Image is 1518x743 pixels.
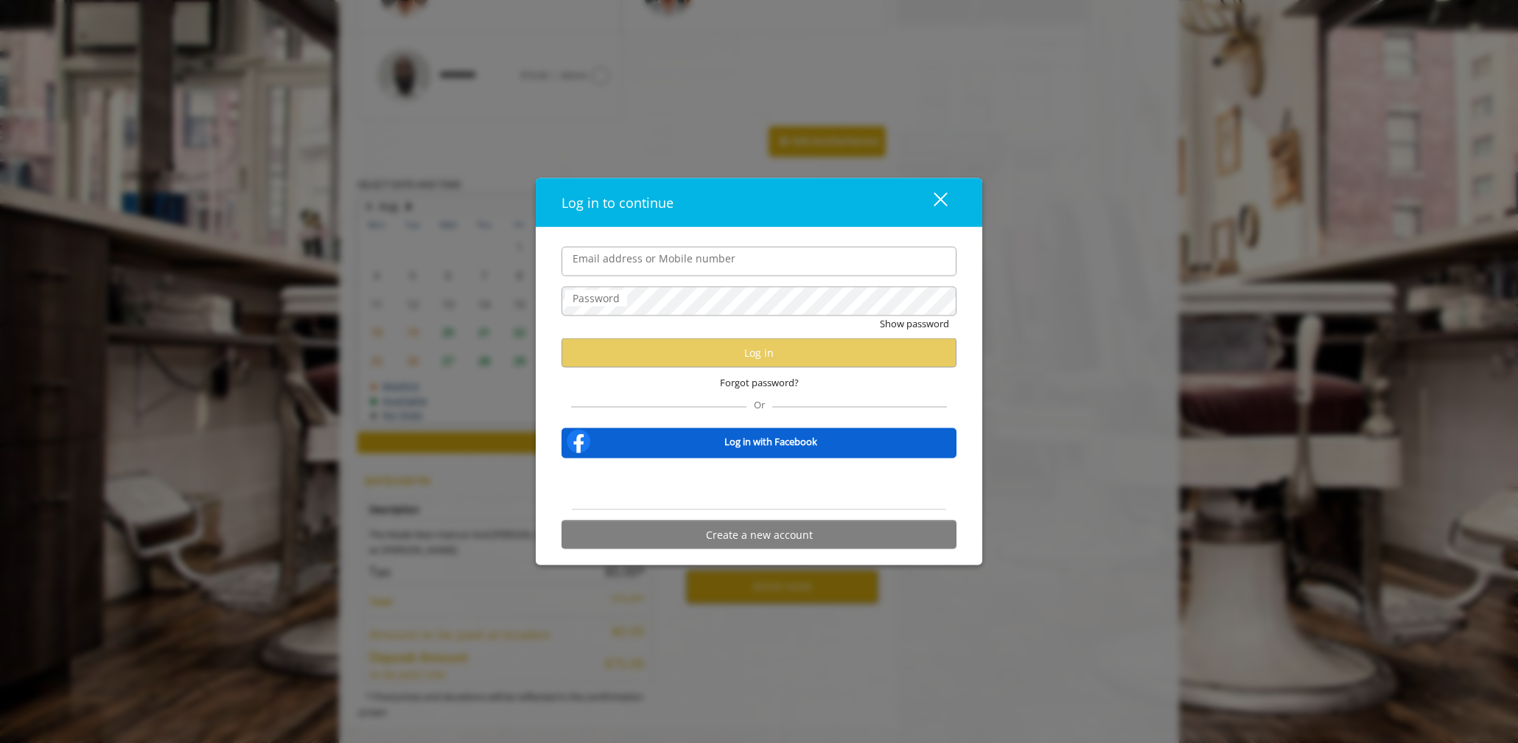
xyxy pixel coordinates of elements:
input: Password [562,286,956,315]
img: facebook-logo [564,427,593,456]
button: close dialog [906,187,956,217]
label: Password [565,290,627,306]
button: Log in [562,338,956,367]
iframe: Sign in with Google Button [685,468,834,500]
b: Log in with Facebook [724,433,817,449]
span: Forgot password? [720,374,799,390]
button: Show password [880,315,949,331]
span: Or [746,398,772,411]
label: Email address or Mobile number [565,250,743,266]
button: Create a new account [562,520,956,549]
span: Log in to continue [562,193,674,211]
input: Email address or Mobile number [562,246,956,276]
div: close dialog [917,192,946,214]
